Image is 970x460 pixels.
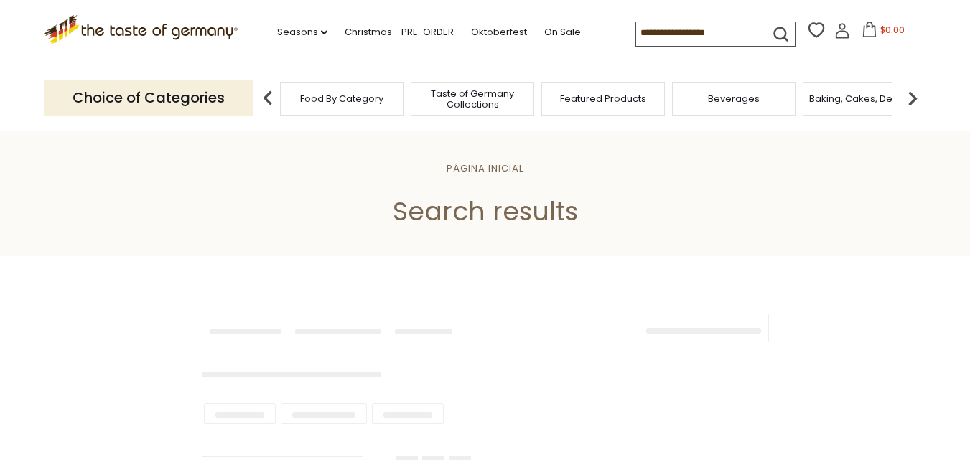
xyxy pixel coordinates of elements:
[708,93,760,104] a: Beverages
[544,24,581,40] a: On Sale
[809,93,920,104] a: Baking, Cakes, Desserts
[345,24,454,40] a: Christmas - PRE-ORDER
[300,93,383,104] a: Food By Category
[880,24,905,36] span: $0.00
[44,80,253,116] p: Choice of Categories
[277,24,327,40] a: Seasons
[898,84,927,113] img: next arrow
[45,195,925,227] h1: Search results
[253,84,282,113] img: previous arrow
[447,161,523,175] a: Página inicial
[560,93,646,104] a: Featured Products
[471,24,527,40] a: Oktoberfest
[853,22,914,43] button: $0.00
[415,88,530,110] a: Taste of Germany Collections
